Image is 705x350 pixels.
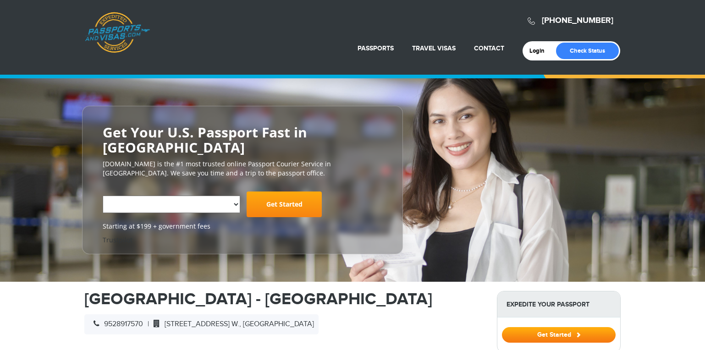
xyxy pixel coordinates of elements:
p: [DOMAIN_NAME] is the #1 most trusted online Passport Courier Service in [GEOGRAPHIC_DATA]. We sav... [103,159,382,178]
a: Passports [358,44,394,52]
a: [PHONE_NUMBER] [542,16,613,26]
a: Trustpilot [103,235,132,244]
a: Get Started [247,191,322,217]
div: | [84,314,319,334]
strong: Expedite Your Passport [497,291,620,317]
a: Contact [474,44,504,52]
span: 9528917570 [89,320,143,328]
a: Travel Visas [412,44,456,52]
a: Get Started [502,331,616,338]
button: Get Started [502,327,616,343]
a: Login [529,47,551,55]
h2: Get Your U.S. Passport Fast in [GEOGRAPHIC_DATA] [103,125,382,155]
h1: [GEOGRAPHIC_DATA] - [GEOGRAPHIC_DATA] [84,291,483,307]
a: Passports & [DOMAIN_NAME] [85,12,150,53]
span: Starting at $199 + government fees [103,222,382,231]
a: Check Status [556,43,619,59]
span: [STREET_ADDRESS] W., [GEOGRAPHIC_DATA] [149,320,314,328]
